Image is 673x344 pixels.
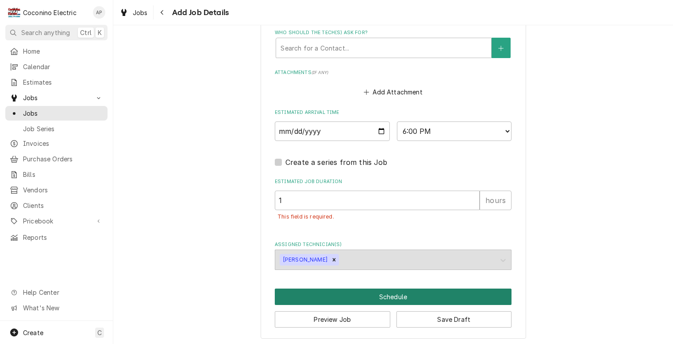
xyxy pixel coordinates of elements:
[98,28,102,37] span: K
[5,198,108,213] a: Clients
[23,233,103,242] span: Reports
[23,62,103,71] span: Calendar
[275,289,511,305] button: Schedule
[23,93,90,102] span: Jobs
[275,178,511,185] label: Estimated Job Duration
[5,44,108,59] a: Home
[275,178,511,230] div: Estimated Job Duration
[5,90,108,105] a: Go to Jobs
[23,8,77,17] div: Coconino Electric
[275,29,511,36] label: Who should the tech(s) ask for?
[23,329,43,336] span: Create
[80,28,92,37] span: Ctrl
[5,75,108,90] a: Estimates
[480,191,511,210] div: hours
[23,201,103,210] span: Clients
[23,288,102,297] span: Help Center
[275,210,511,224] div: Field Errors
[275,121,390,141] input: Date
[97,328,102,337] span: C
[5,25,108,40] button: Search anythingCtrlK
[8,6,20,19] div: Coconino Electric's Avatar
[312,70,328,75] span: ( if any )
[275,241,511,248] label: Assigned Technician(s)
[492,38,510,58] button: Create New Contact
[5,121,108,136] a: Job Series
[275,241,511,270] div: Assigned Technician(s)
[5,59,108,74] a: Calendar
[93,6,105,19] div: AP
[23,154,103,164] span: Purchase Orders
[275,29,511,58] div: Who should the tech(s) ask for?
[275,305,511,328] div: Button Group Row
[23,185,103,195] span: Vendors
[275,311,390,328] button: Preview Job
[498,45,504,51] svg: Create New Contact
[5,106,108,121] a: Jobs
[8,6,20,19] div: C
[5,301,108,315] a: Go to What's New
[285,157,388,168] label: Create a series from this Job
[23,47,103,56] span: Home
[5,230,108,245] a: Reports
[5,285,108,300] a: Go to Help Center
[23,124,103,133] span: Job Series
[23,303,102,313] span: What's New
[5,167,108,182] a: Bills
[5,152,108,166] a: Purchase Orders
[93,6,105,19] div: Angie Prema's Avatar
[21,28,70,37] span: Search anything
[133,8,148,17] span: Jobs
[275,109,511,116] label: Estimated Arrival Time
[275,289,511,328] div: Button Group
[23,109,103,118] span: Jobs
[23,170,103,179] span: Bills
[23,78,103,87] span: Estimates
[397,121,512,141] select: Time Select
[362,86,424,98] button: Add Attachment
[5,214,108,228] a: Go to Pricebook
[5,183,108,197] a: Vendors
[275,69,511,76] label: Attachments
[396,311,512,328] button: Save Draft
[275,289,511,305] div: Button Group Row
[155,5,169,20] button: Navigate back
[23,216,90,226] span: Pricebook
[116,5,151,20] a: Jobs
[275,69,511,98] div: Attachments
[5,136,108,151] a: Invoices
[275,109,511,141] div: Estimated Arrival Time
[169,7,229,19] span: Add Job Details
[23,139,103,148] span: Invoices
